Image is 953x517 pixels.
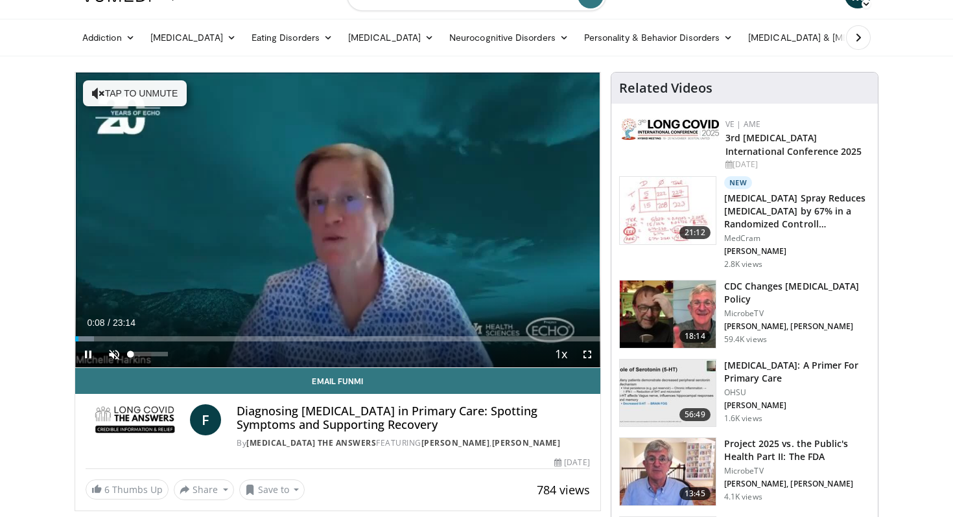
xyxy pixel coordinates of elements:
h4: Diagnosing [MEDICAL_DATA] in Primary Care: Spotting Symptoms and Supporting Recovery [237,404,589,432]
span: / [108,317,110,328]
video-js: Video Player [75,73,600,368]
a: 18:14 CDC Changes [MEDICAL_DATA] Policy MicrobeTV [PERSON_NAME], [PERSON_NAME] 59.4K views [619,280,870,349]
a: 21:12 New [MEDICAL_DATA] Spray Reduces [MEDICAL_DATA] by 67% in a Randomized Controll… MedCram [P... [619,176,870,270]
a: [MEDICAL_DATA] [340,25,441,51]
a: VE | AME [725,119,760,130]
p: [PERSON_NAME] [724,400,870,411]
button: Tap to unmute [83,80,187,106]
a: 6 Thumbs Up [86,479,169,500]
h4: Related Videos [619,80,712,96]
a: 56:49 [MEDICAL_DATA]: A Primer For Primary Care OHSU [PERSON_NAME] 1.6K views [619,359,870,428]
a: Email Funmi [75,368,600,394]
h3: CDC Changes [MEDICAL_DATA] Policy [724,280,870,306]
span: 21:12 [679,226,711,239]
p: MicrobeTV [724,466,870,476]
div: Volume Level [130,352,167,356]
h3: Project 2025 vs. the Public's Health Part II: The FDA [724,437,870,463]
button: Fullscreen [574,341,600,367]
div: [DATE] [725,159,867,170]
span: 18:14 [679,330,711,343]
a: 3rd [MEDICAL_DATA] International Conference 2025 [725,132,862,157]
span: 23:14 [113,317,135,328]
a: [PERSON_NAME] [421,437,490,448]
img: 756bda5e-05c1-488d-885e-e45646a3debb.150x105_q85_crop-smart_upscale.jpg [620,438,716,505]
p: MedCram [724,233,870,244]
h3: [MEDICAL_DATA]: A Primer For Primary Care [724,359,870,385]
div: [DATE] [554,457,589,468]
button: Pause [75,341,101,367]
a: [MEDICAL_DATA] & [MEDICAL_DATA] [740,25,926,51]
div: By FEATURING , [237,437,589,449]
a: [PERSON_NAME] [492,437,561,448]
p: MicrobeTV [724,308,870,319]
a: Personality & Behavior Disorders [576,25,740,51]
span: 13:45 [679,487,711,500]
button: Unmute [101,341,127,367]
p: OHSU [724,387,870,398]
a: Addiction [75,25,143,51]
p: [PERSON_NAME], [PERSON_NAME] [724,479,870,489]
p: 59.4K views [724,334,767,345]
a: F [190,404,221,435]
a: [MEDICAL_DATA] [143,25,244,51]
p: New [724,176,753,189]
img: Long Covid the Answers [86,404,185,435]
a: Neurocognitive Disorders [441,25,576,51]
img: a2792a71-925c-4fc2-b8ef-8d1b21aec2f7.png.150x105_q85_autocrop_double_scale_upscale_version-0.2.jpg [622,119,719,140]
span: 56:49 [679,408,711,421]
span: 6 [104,483,110,496]
img: 500bc2c6-15b5-4613-8fa2-08603c32877b.150x105_q85_crop-smart_upscale.jpg [620,177,716,244]
button: Share [174,479,234,500]
p: 4.1K views [724,492,762,502]
a: [MEDICAL_DATA] the Answers [246,437,376,448]
span: 0:08 [87,317,104,328]
img: 72ac0e37-d809-477d-957a-85a66e49561a.150x105_q85_crop-smart_upscale.jpg [620,281,716,348]
a: 13:45 Project 2025 vs. the Public's Health Part II: The FDA MicrobeTV [PERSON_NAME], [PERSON_NAME... [619,437,870,506]
p: [PERSON_NAME], [PERSON_NAME] [724,321,870,332]
img: 0058eb9f-255e-47af-8bb5-a7859a854c69.150x105_q85_crop-smart_upscale.jpg [620,360,716,427]
p: [PERSON_NAME] [724,246,870,257]
p: 1.6K views [724,413,762,424]
span: 784 views [537,482,590,498]
button: Save to [239,479,305,500]
button: Playback Rate [548,341,574,367]
a: Eating Disorders [244,25,340,51]
p: 2.8K views [724,259,762,270]
h3: [MEDICAL_DATA] Spray Reduces [MEDICAL_DATA] by 67% in a Randomized Controll… [724,192,870,231]
div: Progress Bar [75,336,600,341]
